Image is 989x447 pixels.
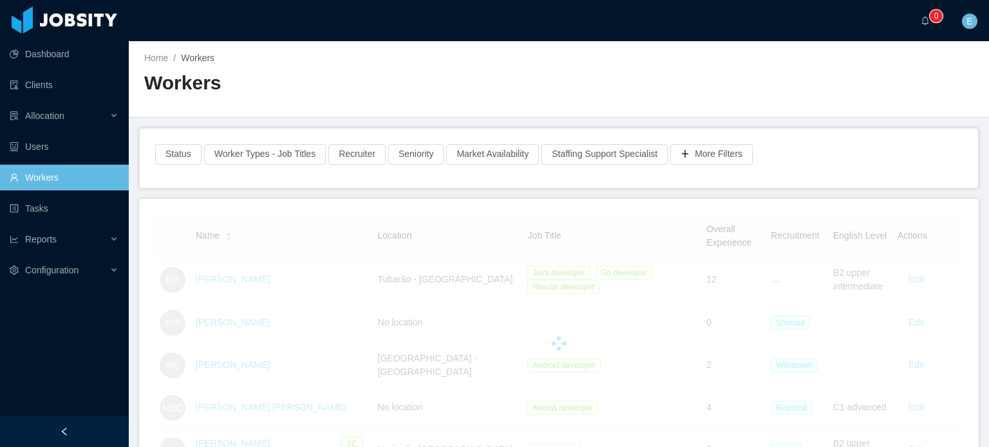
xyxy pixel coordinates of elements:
[10,235,19,244] i: icon: line-chart
[10,72,118,98] a: icon: auditClients
[921,16,930,25] i: icon: bell
[446,144,539,165] button: Market Availability
[930,10,943,23] sup: 0
[10,41,118,67] a: icon: pie-chartDashboard
[25,265,79,275] span: Configuration
[181,53,214,63] span: Workers
[10,165,118,190] a: icon: userWorkers
[10,266,19,275] i: icon: setting
[204,144,326,165] button: Worker Types - Job Titles
[10,134,118,160] a: icon: robotUsers
[966,14,972,29] span: E
[388,144,444,165] button: Seniority
[155,144,202,165] button: Status
[25,234,57,244] span: Reports
[10,196,118,221] a: icon: profileTasks
[670,144,753,165] button: icon: plusMore Filters
[10,111,19,120] i: icon: solution
[173,53,176,63] span: /
[328,144,386,165] button: Recruiter
[25,111,64,121] span: Allocation
[542,144,668,165] button: Staffing Support Specialist
[144,53,168,63] a: Home
[144,70,559,96] h2: Workers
